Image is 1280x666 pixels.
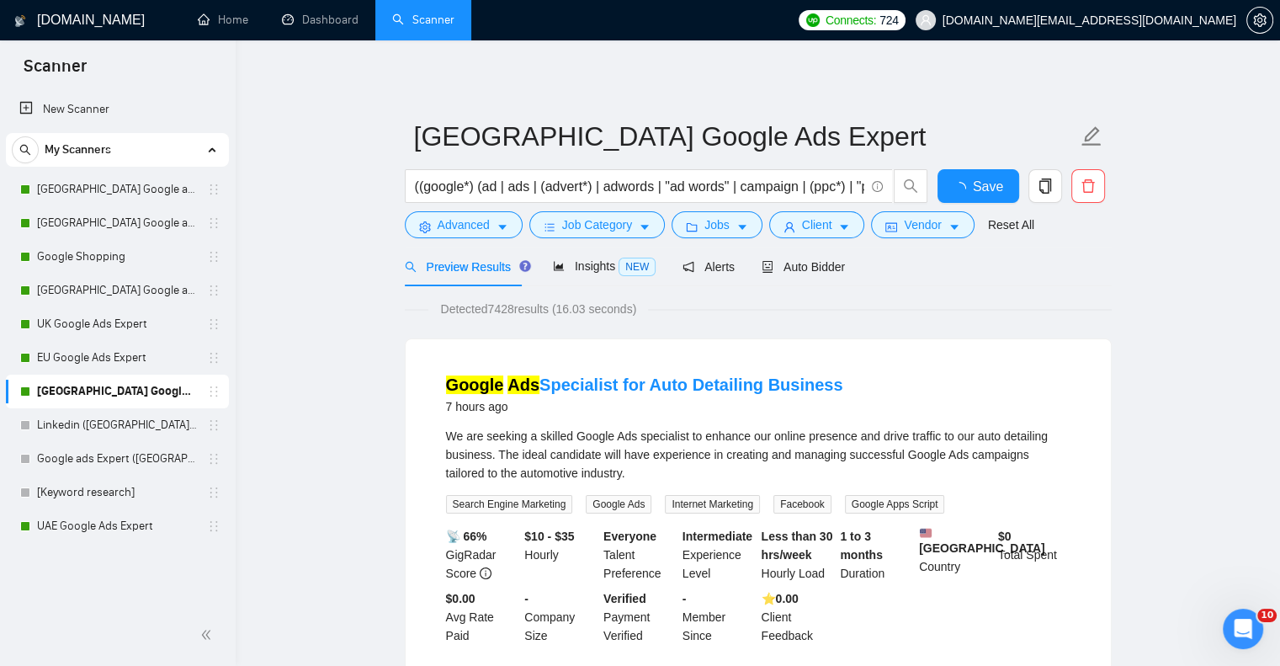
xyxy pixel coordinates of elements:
span: Scanner [10,54,100,89]
span: 10 [1257,609,1277,622]
a: Google AdsSpecialist for Auto Detailing Business [446,376,843,394]
span: Google Ads [586,495,651,514]
div: Talent Preference [600,527,679,583]
span: Insights [553,259,656,273]
b: 1 to 3 months [840,530,883,562]
span: holder [207,351,220,365]
div: Country [916,527,995,583]
a: Linkedin ([GEOGRAPHIC_DATA]) no bids [37,408,197,442]
b: Verified [603,592,646,605]
span: holder [207,418,220,432]
span: Connects: [826,11,876,29]
span: caret-down [736,221,748,233]
span: holder [207,519,220,533]
b: ⭐️ 0.00 [762,592,799,605]
b: [GEOGRAPHIC_DATA] [919,527,1045,555]
span: search [13,144,38,156]
span: robot [762,261,773,273]
span: Save [973,176,1003,197]
span: caret-down [838,221,850,233]
span: Google Apps Script [845,495,945,514]
div: Member Since [679,589,758,645]
span: area-chart [553,260,565,272]
span: user [920,14,932,26]
span: Advanced [438,216,490,234]
span: Internet Marketing [665,495,760,514]
span: setting [419,221,431,233]
a: EU Google Ads Expert [37,341,197,375]
span: caret-down [639,221,651,233]
div: Tooltip anchor [518,258,533,274]
span: Detected 7428 results (16.03 seconds) [428,300,648,318]
div: Hourly [521,527,600,583]
a: [GEOGRAPHIC_DATA] Google ads Expert [37,206,197,240]
span: caret-down [948,221,960,233]
b: Intermediate [682,530,752,543]
span: Vendor [904,216,941,234]
button: search [894,169,927,203]
button: barsJob Categorycaret-down [529,211,665,238]
a: Reset All [988,216,1034,234]
div: Payment Verified [600,589,679,645]
a: [GEOGRAPHIC_DATA] Google ads Expert [37,173,197,206]
a: [GEOGRAPHIC_DATA] Google Ads Expert [37,375,197,408]
span: info-circle [872,181,883,192]
img: upwork-logo.png [806,13,820,27]
span: user [783,221,795,233]
a: setting [1246,13,1273,27]
mark: Google [446,376,504,394]
b: $ 0 [998,530,1012,543]
span: notification [682,261,694,273]
span: bars [544,221,555,233]
input: Scanner name... [414,115,1077,157]
span: setting [1247,13,1272,27]
span: delete [1072,178,1104,194]
a: UK Google Ads Expert [37,307,197,341]
b: 📡 66% [446,530,487,543]
span: Preview Results [405,260,526,274]
span: holder [207,216,220,230]
span: Jobs [704,216,730,234]
a: dashboardDashboard [282,13,359,27]
div: Total Spent [995,527,1074,583]
span: Auto Bidder [762,260,845,274]
span: search [895,178,927,194]
span: 724 [879,11,898,29]
button: settingAdvancedcaret-down [405,211,523,238]
span: holder [207,284,220,297]
div: Hourly Load [758,527,837,583]
a: homeHome [198,13,248,27]
button: copy [1028,169,1062,203]
div: Avg Rate Paid [443,589,522,645]
span: holder [207,452,220,466]
span: caret-down [497,221,508,233]
b: $0.00 [446,592,475,605]
span: Alerts [682,260,735,274]
span: loading [953,182,973,195]
button: delete [1071,169,1105,203]
a: New Scanner [19,93,215,126]
b: $10 - $35 [524,530,574,543]
span: folder [686,221,698,233]
a: Google ads Expert ([GEOGRAPHIC_DATA]) no bids [37,442,197,476]
span: idcard [885,221,897,233]
img: logo [14,8,26,35]
input: Search Freelance Jobs... [415,176,864,197]
span: NEW [619,258,656,276]
span: Job Category [562,216,632,234]
button: Save [937,169,1019,203]
span: holder [207,385,220,398]
div: Experience Level [679,527,758,583]
b: Everyone [603,530,656,543]
div: Company Size [521,589,600,645]
div: GigRadar Score [443,527,522,583]
button: setting [1246,7,1273,34]
a: UAE Google Ads Expert [37,509,197,543]
span: My Scanners [45,133,111,167]
button: search [12,136,39,163]
span: info-circle [480,567,491,579]
span: double-left [200,626,217,643]
button: userClientcaret-down [769,211,865,238]
span: Facebook [773,495,831,514]
a: searchScanner [392,13,454,27]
